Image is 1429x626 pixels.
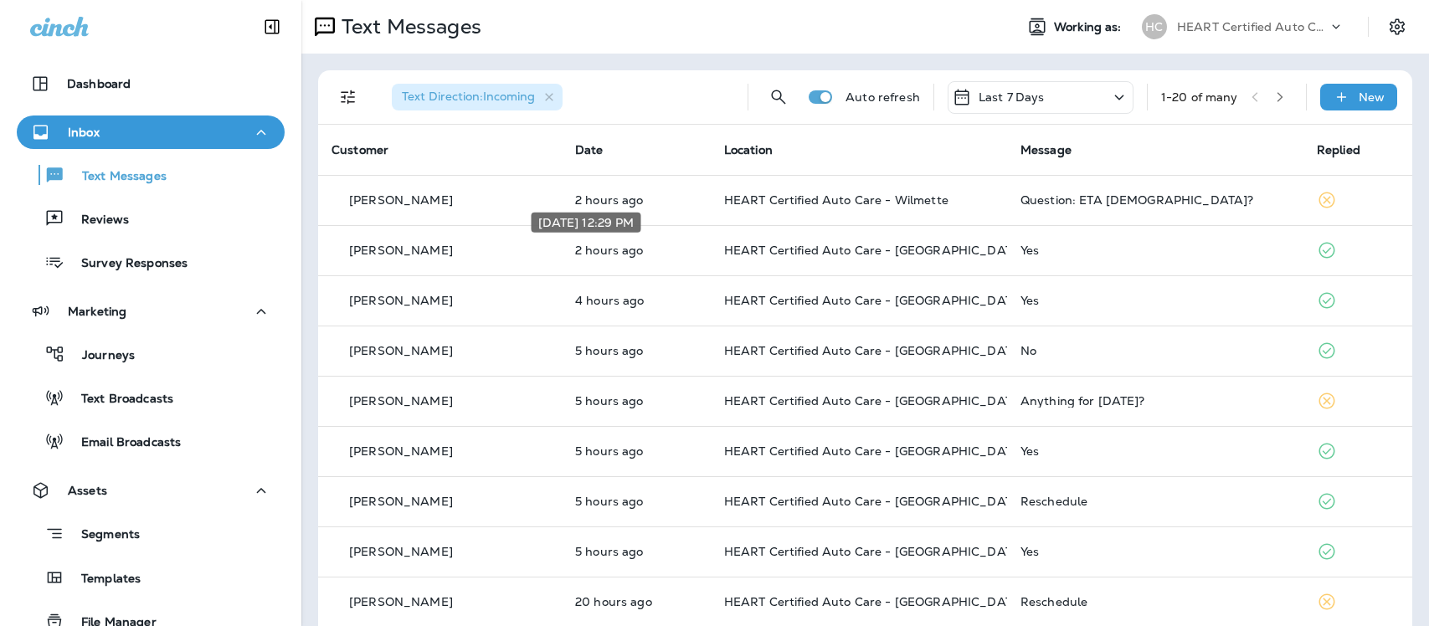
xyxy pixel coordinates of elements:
p: Marketing [68,305,126,318]
p: HEART Certified Auto Care [1177,20,1328,33]
span: Text Direction : Incoming [402,89,535,104]
div: No [1020,344,1290,357]
p: Sep 5, 2025 09:59 AM [575,294,697,307]
span: HEART Certified Auto Care - [GEOGRAPHIC_DATA] [724,544,1025,559]
p: [PERSON_NAME] [349,595,453,608]
div: Anything for today? [1020,394,1290,408]
p: Assets [68,484,107,497]
button: Segments [17,516,285,552]
span: HEART Certified Auto Care - [GEOGRAPHIC_DATA] [724,243,1025,258]
span: Location [724,142,773,157]
p: Sep 5, 2025 12:57 PM [575,193,697,207]
span: HEART Certified Auto Care - [GEOGRAPHIC_DATA] [724,594,1025,609]
button: Survey Responses [17,244,285,280]
p: New [1359,90,1385,104]
p: [PERSON_NAME] [349,294,453,307]
div: Yes [1020,444,1290,458]
span: HEART Certified Auto Care - [GEOGRAPHIC_DATA] [724,494,1025,509]
p: Sep 5, 2025 09:06 AM [575,545,697,558]
p: Inbox [68,126,100,139]
button: Marketing [17,295,285,328]
p: [PERSON_NAME] [349,244,453,257]
span: HEART Certified Auto Care - [GEOGRAPHIC_DATA] [724,393,1025,408]
span: HEART Certified Auto Care - [GEOGRAPHIC_DATA] [724,444,1025,459]
span: HEART Certified Auto Care - [GEOGRAPHIC_DATA] [724,293,1025,308]
p: [PERSON_NAME] [349,495,453,508]
span: Replied [1317,142,1360,157]
p: Sep 5, 2025 09:18 AM [575,444,697,458]
span: HEART Certified Auto Care - Wilmette [724,192,948,208]
div: Reschedule [1020,495,1290,508]
div: Reschedule [1020,595,1290,608]
p: [PERSON_NAME] [349,394,453,408]
button: Search Messages [762,80,795,114]
div: HC [1142,14,1167,39]
p: Reviews [64,213,129,228]
p: [PERSON_NAME] [349,344,453,357]
p: Email Broadcasts [64,435,181,451]
p: [PERSON_NAME] [349,444,453,458]
button: Email Broadcasts [17,423,285,459]
div: [DATE] 12:29 PM [532,213,641,233]
button: Text Messages [17,157,285,192]
p: Segments [64,527,140,544]
span: Customer [332,142,388,157]
div: Yes [1020,545,1290,558]
button: Inbox [17,115,285,149]
div: Yes [1020,294,1290,307]
button: Assets [17,474,285,507]
button: Collapse Sidebar [249,10,296,44]
p: Sep 5, 2025 09:24 AM [575,394,697,408]
p: Text Messages [65,169,167,185]
button: Text Broadcasts [17,380,285,415]
div: 1 - 20 of many [1161,90,1238,104]
p: Text Messages [335,14,481,39]
p: Last 7 Days [979,90,1045,104]
span: Message [1020,142,1072,157]
button: Dashboard [17,67,285,100]
p: Survey Responses [64,256,188,272]
p: Templates [64,572,141,588]
span: HEART Certified Auto Care - [GEOGRAPHIC_DATA] [724,343,1025,358]
span: Date [575,142,604,157]
p: Sep 4, 2025 06:48 PM [575,595,697,608]
p: Sep 5, 2025 09:15 AM [575,495,697,508]
div: Yes [1020,244,1290,257]
p: Dashboard [67,77,131,90]
p: [PERSON_NAME] [349,545,453,558]
p: Auto refresh [846,90,920,104]
span: Working as: [1054,20,1125,34]
div: Text Direction:Incoming [392,84,563,110]
button: Templates [17,560,285,595]
button: Reviews [17,201,285,236]
p: Sep 5, 2025 12:29 PM [575,244,697,257]
button: Filters [332,80,365,114]
button: Settings [1382,12,1412,42]
p: [PERSON_NAME] [349,193,453,207]
p: Text Broadcasts [64,392,173,408]
button: Journeys [17,336,285,372]
p: Journeys [65,348,135,364]
div: Question: ETA BAHAI? [1020,193,1290,207]
p: Sep 5, 2025 09:51 AM [575,344,697,357]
